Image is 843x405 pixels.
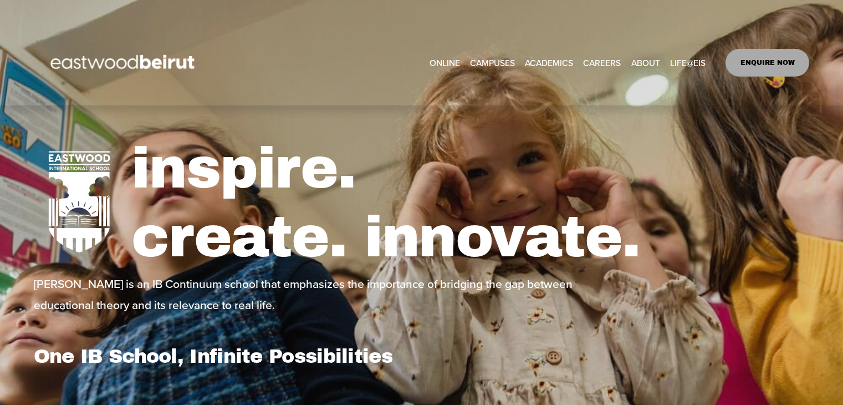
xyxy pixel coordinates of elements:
[583,54,621,71] a: CAREERS
[631,54,660,71] a: folder dropdown
[525,54,573,71] a: folder dropdown
[470,54,515,71] a: folder dropdown
[670,54,706,71] a: folder dropdown
[430,54,460,71] a: ONLINE
[670,55,706,70] span: LIFE@EIS
[726,49,809,77] a: ENQUIRE NOW
[470,55,515,70] span: CAMPUSES
[525,55,573,70] span: ACADEMICS
[34,34,214,91] img: EastwoodIS Global Site
[131,134,809,272] h1: inspire. create. innovate.
[34,345,418,368] h1: One IB School, Infinite Possibilities
[34,273,581,315] p: [PERSON_NAME] is an IB Continuum school that emphasizes the importance of bridging the gap betwee...
[631,55,660,70] span: ABOUT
